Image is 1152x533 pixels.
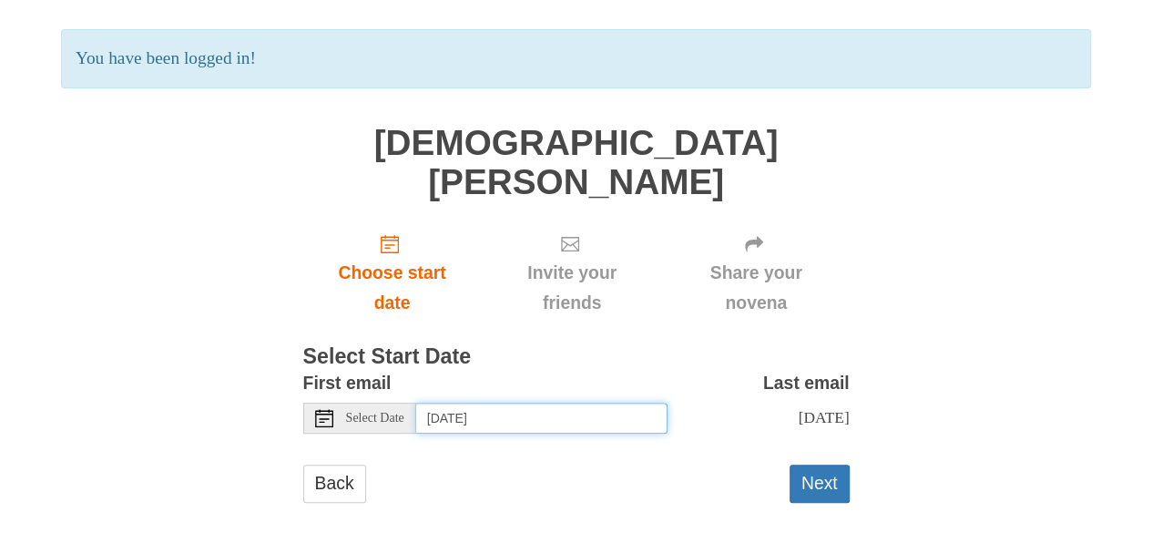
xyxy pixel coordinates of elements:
span: Share your novena [681,258,831,318]
h3: Select Start Date [303,345,850,369]
h1: [DEMOGRAPHIC_DATA][PERSON_NAME] [303,124,850,201]
label: First email [303,368,392,398]
span: Choose start date [321,258,464,318]
span: Invite your friends [499,258,644,318]
div: Click "Next" to confirm your start date first. [481,220,662,328]
span: Select Date [346,412,404,425]
div: Click "Next" to confirm your start date first. [663,220,850,328]
a: Back [303,465,366,502]
label: Last email [763,368,850,398]
p: You have been logged in! [61,29,1091,88]
span: [DATE] [798,408,849,426]
button: Next [790,465,850,502]
a: Choose start date [303,220,482,328]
